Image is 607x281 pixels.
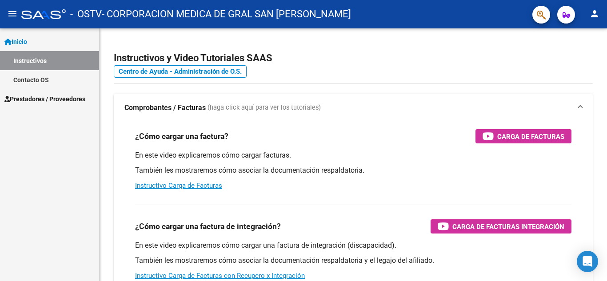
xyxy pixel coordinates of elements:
[102,4,351,24] span: - CORPORACION MEDICA DE GRAL SAN [PERSON_NAME]
[589,8,600,19] mat-icon: person
[135,166,571,175] p: También les mostraremos cómo asociar la documentación respaldatoria.
[475,129,571,143] button: Carga de Facturas
[497,131,564,142] span: Carga de Facturas
[4,37,27,47] span: Inicio
[208,103,321,113] span: (haga click aquí para ver los tutoriales)
[4,94,85,104] span: Prestadores / Proveedores
[431,219,571,234] button: Carga de Facturas Integración
[114,50,593,67] h2: Instructivos y Video Tutoriales SAAS
[70,4,102,24] span: - OSTV
[135,256,571,265] p: También les mostraremos cómo asociar la documentación respaldatoria y el legajo del afiliado.
[135,182,222,190] a: Instructivo Carga de Facturas
[114,65,247,78] a: Centro de Ayuda - Administración de O.S.
[135,272,305,280] a: Instructivo Carga de Facturas con Recupero x Integración
[114,94,593,122] mat-expansion-panel-header: Comprobantes / Facturas (haga click aquí para ver los tutoriales)
[135,241,571,250] p: En este video explicaremos cómo cargar una factura de integración (discapacidad).
[7,8,18,19] mat-icon: menu
[124,103,206,113] strong: Comprobantes / Facturas
[135,130,228,142] h3: ¿Cómo cargar una factura?
[135,220,281,233] h3: ¿Cómo cargar una factura de integración?
[452,221,564,232] span: Carga de Facturas Integración
[577,251,598,272] div: Open Intercom Messenger
[135,150,571,160] p: En este video explicaremos cómo cargar facturas.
